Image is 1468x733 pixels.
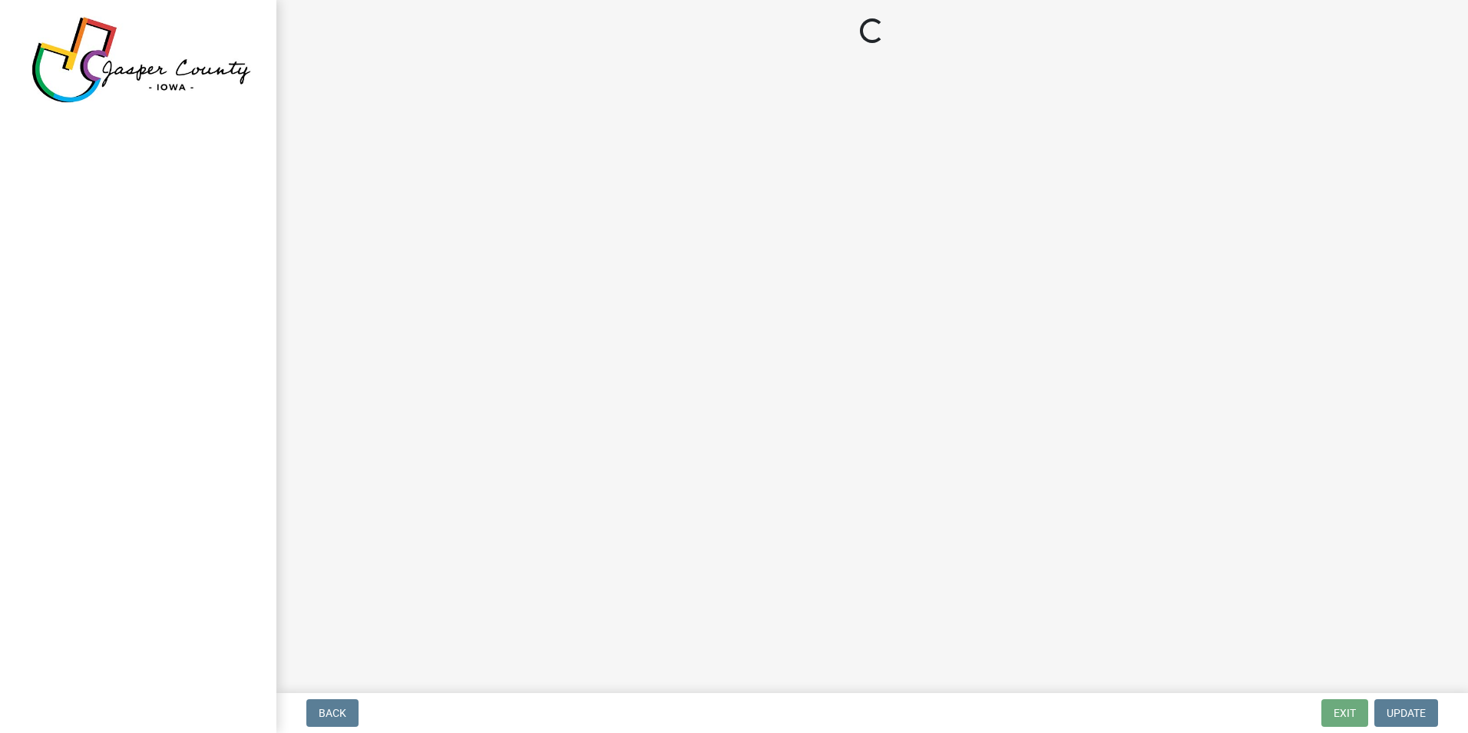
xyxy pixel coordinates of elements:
button: Update [1374,699,1438,727]
button: Back [306,699,359,727]
img: Jasper County, Iowa [31,16,252,104]
span: Update [1387,707,1426,719]
span: Back [319,707,346,719]
button: Exit [1321,699,1368,727]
